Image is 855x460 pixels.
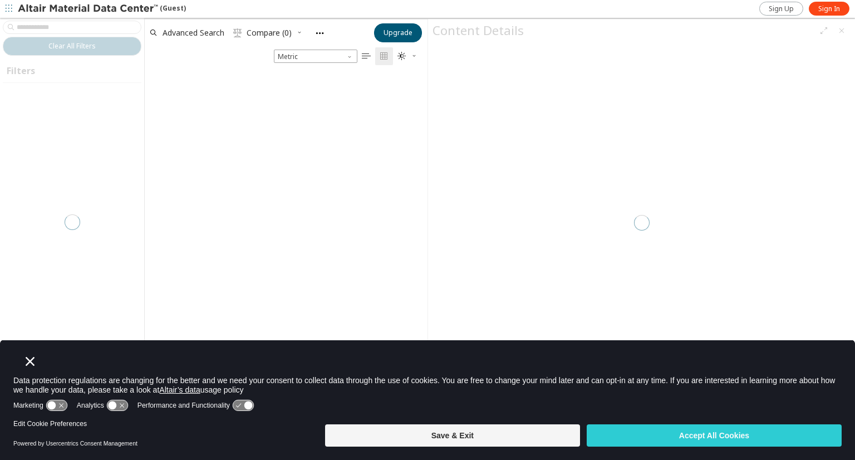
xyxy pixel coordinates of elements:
[759,2,803,16] a: Sign Up
[375,47,393,65] button: Tile View
[818,4,840,13] span: Sign In
[809,2,849,16] a: Sign In
[362,52,371,61] i: 
[357,47,375,65] button: Table View
[18,3,186,14] div: (Guest)
[247,29,292,37] span: Compare (0)
[274,50,357,63] div: Unit System
[380,52,389,61] i: 
[393,47,422,65] button: Theme
[397,52,406,61] i: 
[163,29,224,37] span: Advanced Search
[384,28,412,37] span: Upgrade
[274,50,357,63] span: Metric
[18,3,160,14] img: Altair Material Data Center
[374,23,422,42] button: Upgrade
[769,4,794,13] span: Sign Up
[233,28,242,37] i: 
